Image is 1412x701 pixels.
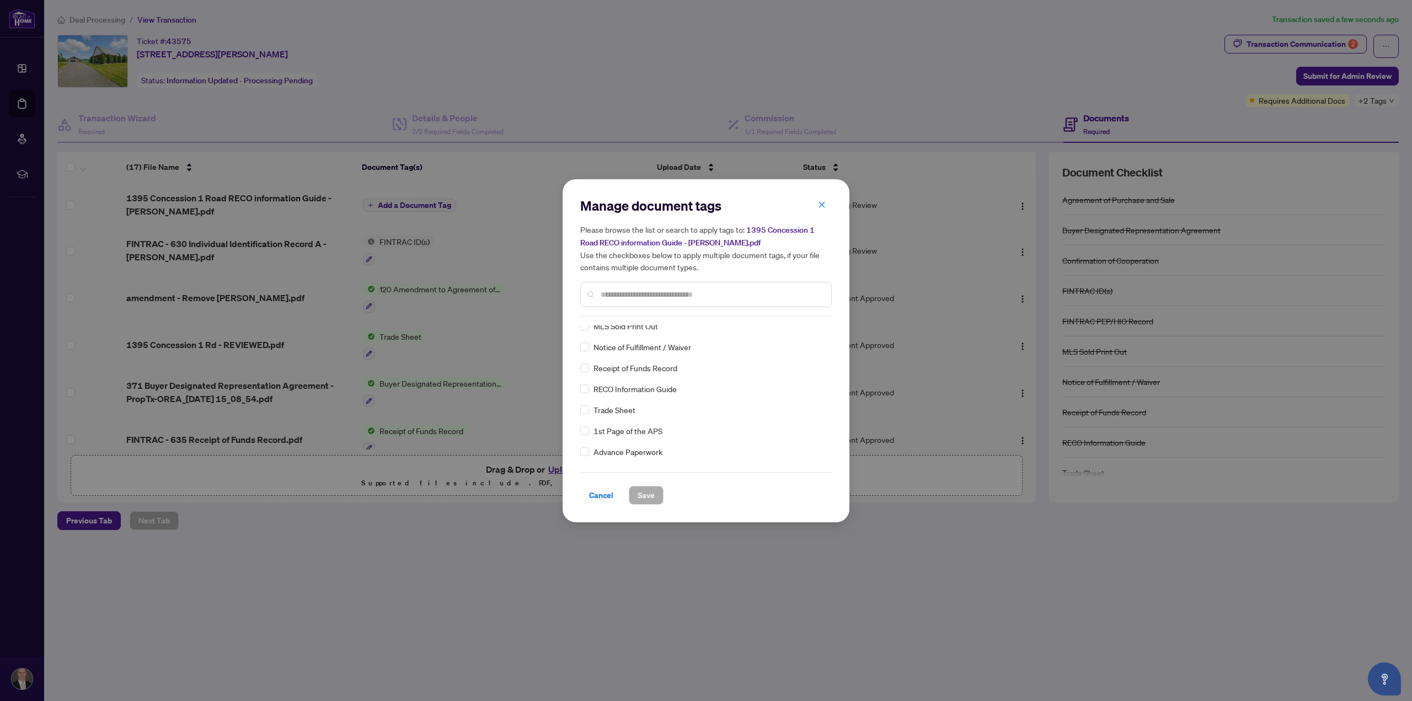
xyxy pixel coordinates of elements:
[593,341,691,353] span: Notice of Fulfillment / Waiver
[1368,662,1401,695] button: Open asap
[593,446,662,458] span: Advance Paperwork
[818,201,826,208] span: close
[593,383,677,395] span: RECO Information Guide
[580,223,832,273] h5: Please browse the list or search to apply tags to: Use the checkboxes below to apply multiple doc...
[593,425,662,437] span: 1st Page of the APS
[580,225,815,248] span: 1395 Concession 1 Road RECO information Guide - [PERSON_NAME].pdf
[593,320,658,332] span: MLS Sold Print Out
[580,197,832,215] h2: Manage document tags
[580,486,622,505] button: Cancel
[593,404,635,416] span: Trade Sheet
[593,362,677,374] span: Receipt of Funds Record
[629,486,664,505] button: Save
[589,486,613,504] span: Cancel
